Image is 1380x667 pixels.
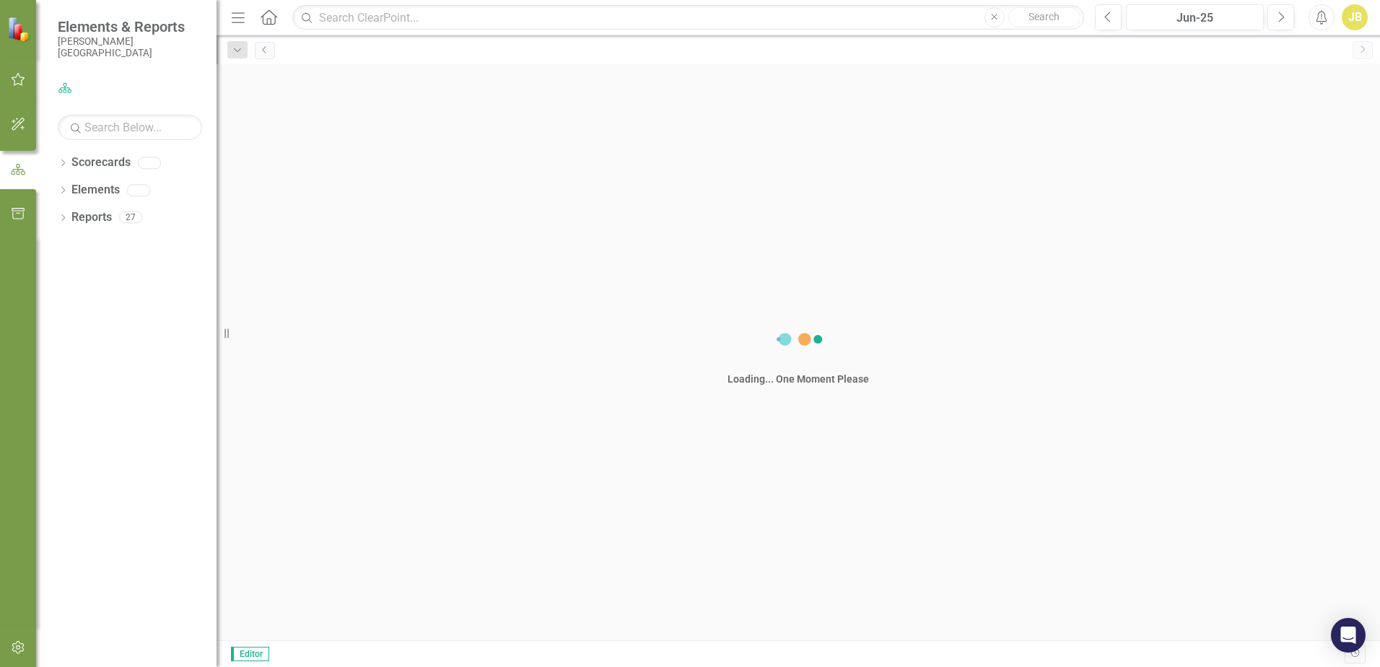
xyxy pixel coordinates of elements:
[71,209,112,226] a: Reports
[728,372,869,386] div: Loading... One Moment Please
[292,5,1084,30] input: Search ClearPoint...
[231,647,269,661] span: Editor
[71,182,120,199] a: Elements
[1126,4,1264,30] button: Jun-25
[58,18,202,35] span: Elements & Reports
[1131,9,1259,27] div: Jun-25
[1029,11,1060,22] span: Search
[119,212,142,224] div: 27
[1331,618,1366,653] div: Open Intercom Messenger
[58,115,202,140] input: Search Below...
[6,15,33,43] img: ClearPoint Strategy
[1342,4,1368,30] button: JB
[1008,7,1080,27] button: Search
[71,154,131,171] a: Scorecards
[58,35,202,59] small: [PERSON_NAME][GEOGRAPHIC_DATA]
